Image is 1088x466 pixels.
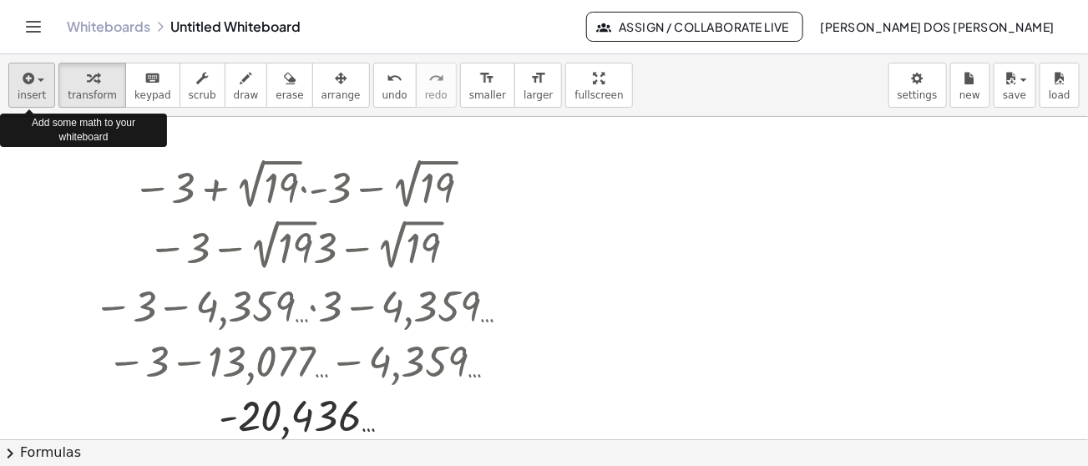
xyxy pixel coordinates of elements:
span: insert [18,89,46,101]
span: arrange [321,89,361,101]
button: Toggle navigation [20,13,47,40]
button: scrub [180,63,225,108]
button: draw [225,63,268,108]
button: redoredo [416,63,457,108]
span: save [1003,89,1026,101]
button: [PERSON_NAME] Dos [PERSON_NAME] [807,12,1068,42]
span: transform [68,89,117,101]
button: erase [266,63,312,108]
button: Assign / Collaborate Live [586,12,804,42]
i: format_size [530,68,546,89]
i: keyboard [144,68,160,89]
button: insert [8,63,55,108]
i: undo [387,68,402,89]
button: transform [58,63,126,108]
button: load [1040,63,1080,108]
span: erase [276,89,303,101]
span: [PERSON_NAME] Dos [PERSON_NAME] [820,19,1055,34]
span: larger [524,89,553,101]
button: new [950,63,990,108]
span: undo [382,89,407,101]
span: keypad [134,89,171,101]
i: format_size [479,68,495,89]
button: save [994,63,1036,108]
button: fullscreen [565,63,632,108]
button: format_sizelarger [514,63,562,108]
span: scrub [189,89,216,101]
span: redo [425,89,448,101]
a: Whiteboards [67,18,150,35]
span: settings [898,89,938,101]
span: new [959,89,980,101]
span: draw [234,89,259,101]
button: keyboardkeypad [125,63,180,108]
i: redo [428,68,444,89]
button: arrange [312,63,370,108]
span: Assign / Collaborate Live [600,19,790,34]
span: smaller [469,89,506,101]
span: fullscreen [574,89,623,101]
span: load [1049,89,1070,101]
button: format_sizesmaller [460,63,515,108]
button: undoundo [373,63,417,108]
button: settings [888,63,947,108]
